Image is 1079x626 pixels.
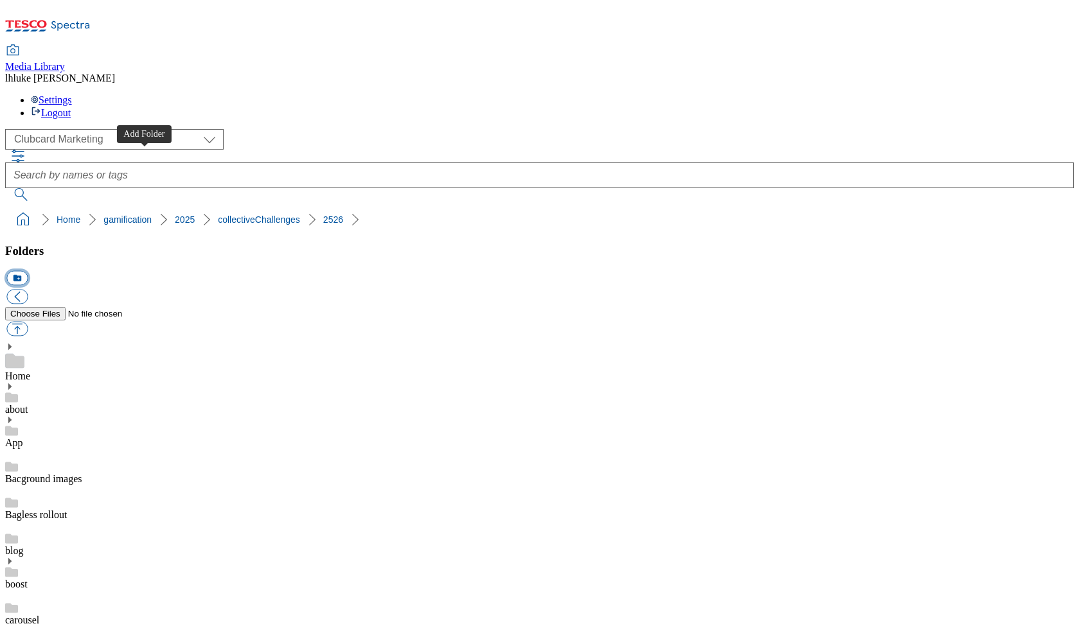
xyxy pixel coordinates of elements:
[5,61,65,72] span: Media Library
[13,209,33,230] a: home
[5,509,67,520] a: Bagless rollout
[218,214,300,225] a: collectiveChallenges
[13,73,115,83] span: luke [PERSON_NAME]
[5,207,1074,232] nav: breadcrumb
[31,107,71,118] a: Logout
[31,94,72,105] a: Settings
[5,578,28,589] a: boost
[5,404,28,415] a: about
[57,214,80,225] a: Home
[5,46,65,73] a: Media Library
[5,614,39,625] a: carousel
[103,214,152,225] a: gamification
[5,244,1074,258] h3: Folders
[5,437,23,448] a: App
[5,73,13,83] span: lh
[5,545,23,556] a: blog
[5,370,30,381] a: Home
[175,214,195,225] a: 2025
[323,214,343,225] a: 2526
[5,162,1074,188] input: Search by names or tags
[5,473,82,484] a: Bacground images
